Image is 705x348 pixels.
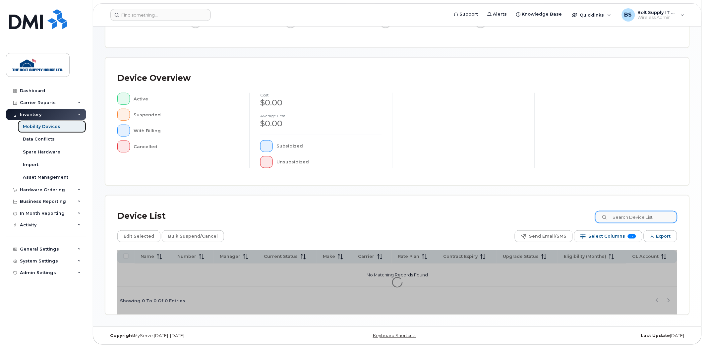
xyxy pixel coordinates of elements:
span: Wireless Admin [638,15,677,20]
span: Export [656,231,671,241]
span: Quicklinks [580,12,604,18]
div: Unsubsidized [277,156,382,168]
iframe: Messenger Launcher [676,319,700,343]
div: MyServe [DATE]–[DATE] [105,333,300,338]
span: Bolt Supply IT Support [638,10,677,15]
strong: Copyright [110,333,134,338]
span: Edit Selected [124,231,154,241]
a: Support [449,8,483,21]
div: Suspended [134,109,239,121]
span: Select Columns [588,231,625,241]
h4: Average cost [260,114,381,118]
input: Find something... [110,9,211,21]
span: Bulk Suspend/Cancel [168,231,218,241]
h4: cost [260,93,381,97]
span: BS [624,11,632,19]
button: Select Columns 12 [574,230,642,242]
span: Alerts [493,11,507,18]
span: Send Email/SMS [529,231,566,241]
div: Subsidized [277,140,382,152]
button: Export [644,230,677,242]
div: [DATE] [495,333,689,338]
button: Bulk Suspend/Cancel [162,230,224,242]
div: With Billing [134,125,239,137]
span: 12 [628,234,636,239]
div: Bolt Supply IT Support [617,8,689,22]
div: Active [134,93,239,105]
a: Knowledge Base [512,8,567,21]
div: Device Overview [117,70,191,87]
button: Send Email/SMS [515,230,573,242]
div: $0.00 [260,97,381,108]
a: Alerts [483,8,512,21]
input: Search Device List ... [595,211,677,223]
div: Quicklinks [567,8,616,22]
span: Support [460,11,478,18]
strong: Last Update [641,333,670,338]
div: Device List [117,207,166,225]
a: Keyboard Shortcuts [373,333,416,338]
div: $0.00 [260,118,381,129]
span: Knowledge Base [522,11,562,18]
div: Cancelled [134,141,239,152]
button: Edit Selected [117,230,160,242]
